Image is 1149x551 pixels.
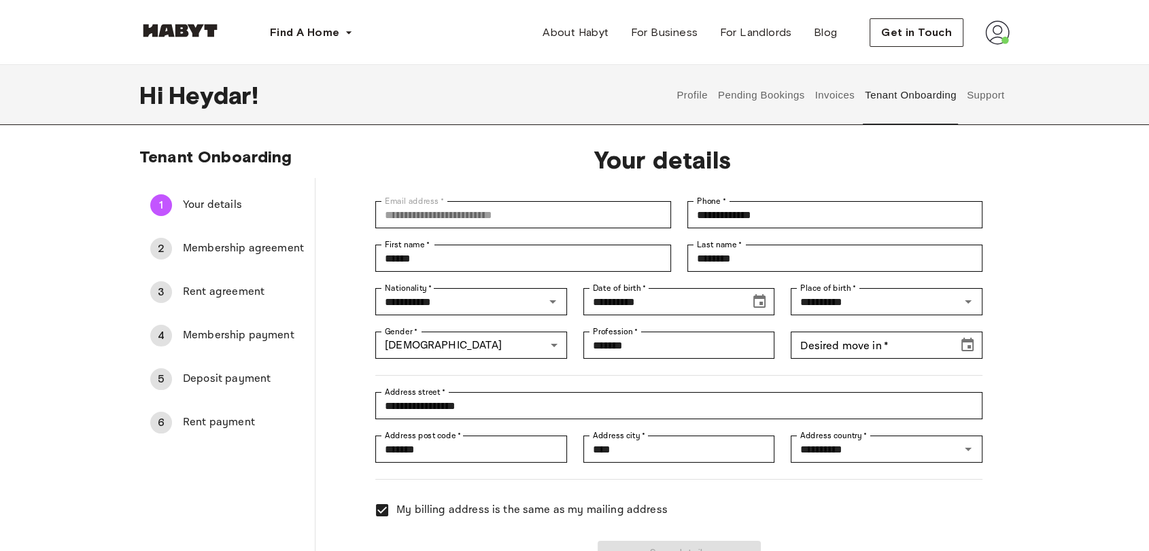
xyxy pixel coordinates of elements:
label: Phone [697,195,726,207]
button: Find A Home [259,19,364,46]
button: Pending Bookings [716,65,806,125]
span: Hi [139,81,169,109]
button: Open [959,440,978,459]
span: For Landlords [719,24,791,41]
span: Heydar ! [169,81,258,109]
button: Get in Touch [870,18,963,47]
span: Your details [359,145,966,174]
label: Address city [593,429,645,442]
label: Date of birth [593,282,646,294]
a: For Landlords [708,19,802,46]
button: Profile [675,65,710,125]
div: 3Rent agreement [139,276,315,308]
div: 5 [150,368,172,390]
span: Blog [814,24,838,41]
div: user profile tabs [672,65,1010,125]
span: Rent agreement [183,284,304,300]
div: 5Deposit payment [139,363,315,395]
div: Phone [687,201,982,228]
a: For Business [620,19,709,46]
span: Tenant Onboarding [139,147,292,166]
a: Blog [803,19,848,46]
div: 2 [150,238,172,260]
label: Address country [800,429,868,442]
div: 2Membership agreement [139,232,315,265]
div: 6Rent payment [139,406,315,439]
label: Gender [385,325,417,338]
span: My billing address is the same as my mailing address [396,502,668,518]
img: Habyt [139,24,221,37]
button: Choose date, selected date is Jul 5, 2000 [746,288,773,315]
span: For Business [631,24,698,41]
div: Email address [375,201,670,228]
button: Tenant Onboarding [863,65,959,125]
span: Deposit payment [183,371,304,387]
label: Nationality [385,282,432,294]
span: Your details [183,197,304,213]
div: Address street [375,392,982,419]
div: 6 [150,412,172,433]
span: Membership agreement [183,241,304,257]
div: Address post code [375,436,567,463]
label: Email address [385,195,444,207]
button: Open [959,292,978,311]
button: Open [543,292,562,311]
div: 1Your details [139,189,315,221]
button: Invoices [813,65,856,125]
div: Profession [583,332,775,359]
span: About Habyt [543,24,608,41]
div: Last name [687,245,982,272]
div: [DEMOGRAPHIC_DATA] [375,332,567,359]
label: Place of birth [800,282,856,294]
div: 4 [150,325,172,346]
label: Address street [385,386,446,398]
div: First name [375,245,670,272]
div: Address city [583,436,775,463]
span: Rent payment [183,414,304,431]
a: About Habyt [532,19,619,46]
label: Last name [697,238,742,251]
div: 4Membership payment [139,319,315,352]
label: First name [385,238,430,251]
label: Profession [593,325,638,338]
button: Support [965,65,1006,125]
img: avatar [985,20,1010,45]
div: 1 [150,194,172,216]
label: Address post code [385,429,461,442]
span: Membership payment [183,327,304,344]
span: Find A Home [270,24,339,41]
span: Get in Touch [881,24,952,41]
div: 3 [150,281,172,303]
button: Choose date [954,332,981,359]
